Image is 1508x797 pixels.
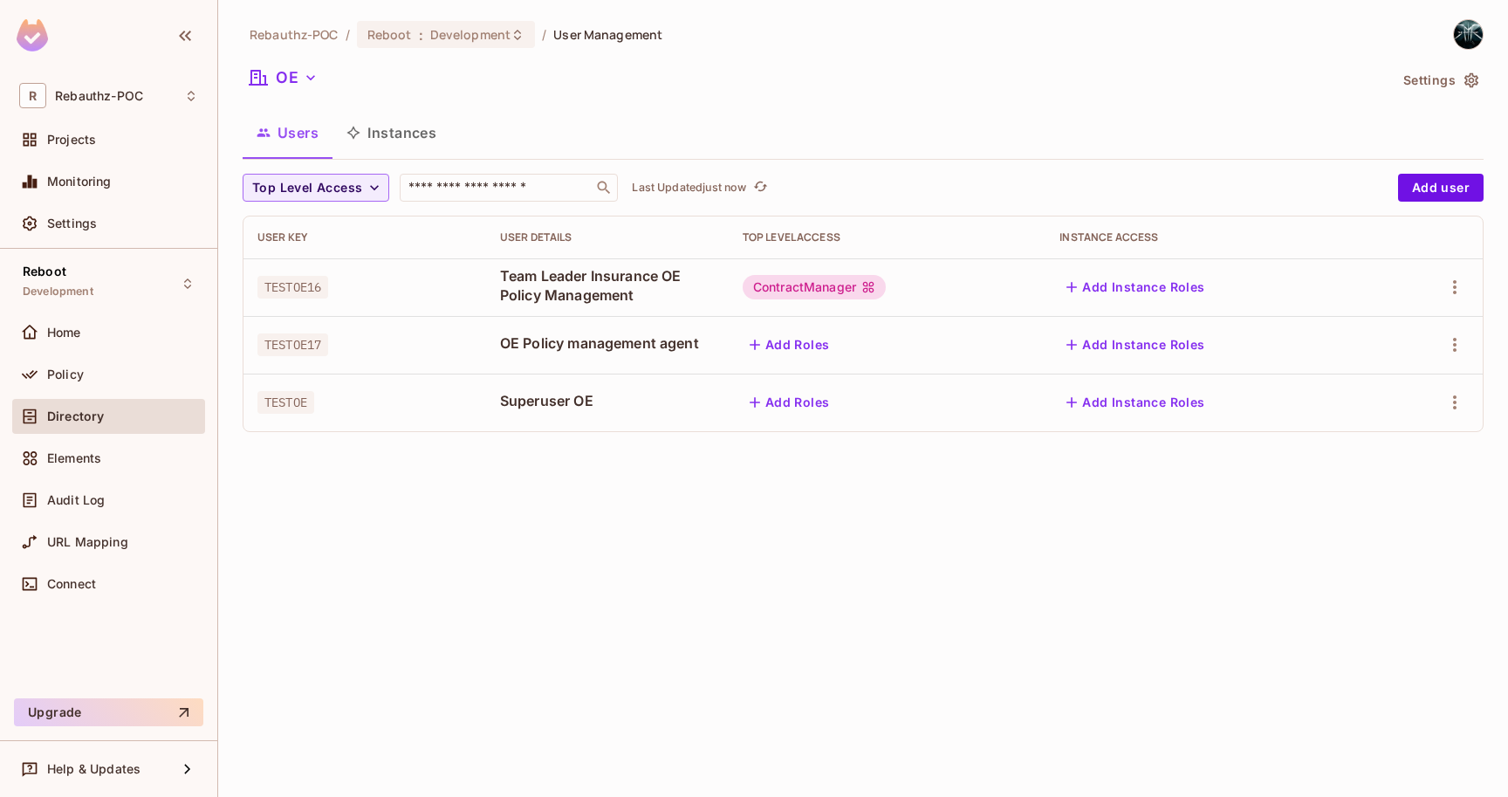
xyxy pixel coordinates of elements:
[257,333,328,356] span: TESTOE17
[746,177,771,198] span: Click to refresh data
[257,230,472,244] div: User Key
[47,577,96,591] span: Connect
[257,391,314,414] span: TESTOE
[55,89,143,103] span: Workspace: Rebauthz-POC
[418,28,424,42] span: :
[47,493,105,507] span: Audit Log
[47,368,84,381] span: Policy
[1059,331,1211,359] button: Add Instance Roles
[1398,174,1484,202] button: Add user
[542,26,546,43] li: /
[23,265,66,278] span: Reboot
[17,19,48,52] img: SReyMgAAAABJRU5ErkJggg==
[19,83,46,108] span: R
[1059,230,1365,244] div: Instance Access
[332,111,450,155] button: Instances
[743,230,1032,244] div: Top Level Access
[743,331,837,359] button: Add Roles
[243,64,325,92] button: OE
[1059,388,1211,416] button: Add Instance Roles
[500,333,715,353] span: OE Policy management agent
[47,535,128,549] span: URL Mapping
[14,698,203,726] button: Upgrade
[430,26,511,43] span: Development
[257,276,328,299] span: TESTOE16
[243,174,389,202] button: Top Level Access
[250,26,339,43] span: the active workspace
[252,177,362,199] span: Top Level Access
[500,391,715,410] span: Superuser OE
[47,175,112,189] span: Monitoring
[367,26,412,43] span: Reboot
[47,409,104,423] span: Directory
[500,266,715,305] span: Team Leader Insurance OE Policy Management
[47,133,96,147] span: Projects
[500,230,715,244] div: User Details
[346,26,350,43] li: /
[743,388,837,416] button: Add Roles
[753,179,768,196] span: refresh
[553,26,662,43] span: User Management
[47,762,141,776] span: Help & Updates
[632,181,746,195] p: Last Updated just now
[47,216,97,230] span: Settings
[1396,66,1484,94] button: Settings
[243,111,332,155] button: Users
[743,275,886,299] div: ContractManager
[750,177,771,198] button: refresh
[1454,20,1483,49] img: Arunkumar T
[47,326,81,340] span: Home
[23,285,93,299] span: Development
[47,451,101,465] span: Elements
[1059,273,1211,301] button: Add Instance Roles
